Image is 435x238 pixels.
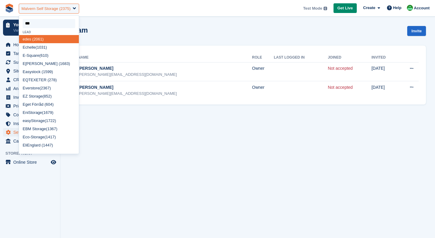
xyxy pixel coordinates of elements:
th: Joined [328,53,372,63]
span: E [23,45,25,50]
span: E [23,94,25,98]
span: e [33,45,35,50]
span: E [23,151,25,156]
a: Your onboarding View next steps [3,20,57,36]
th: Last logged in [274,53,328,63]
a: Not accepted [328,85,353,90]
div: QT X T R (278) [19,76,79,84]
div: Malvern Self Storage (2375) [21,6,71,12]
span: E [31,78,34,82]
div: d s (2061) [19,35,79,43]
span: Account [414,5,430,11]
div: [PERSON_NAME][EMAIL_ADDRESS][DOMAIN_NAME] [78,72,252,78]
div: g t Förråd (604) [19,100,79,108]
span: Capital [13,137,50,145]
span: CRM [13,76,50,84]
a: menu [3,40,57,49]
span: Test Mode [303,5,322,11]
span: Coupons [13,111,50,119]
span: Get Live [337,5,353,11]
a: Preview store [50,159,57,166]
a: menu [3,49,57,58]
div: [PERSON_NAME] [78,84,252,91]
span: E [23,69,25,74]
span: e [43,151,45,156]
span: e [40,94,43,98]
a: menu [3,137,57,145]
a: menu [3,111,57,119]
th: Name [77,53,252,63]
div: li nglard (1447) [19,141,79,149]
span: e [42,135,44,139]
span: Sites [13,67,50,75]
span: Analytics [13,84,50,93]
td: Owner [252,81,274,100]
span: e [37,53,39,58]
span: Create [363,5,375,11]
span: Pricing [13,102,50,110]
span: E [23,61,25,66]
span: Settings [13,128,50,137]
p: View next steps [13,28,49,33]
div: pic Storag (818) [19,149,79,157]
div: ch ll (1031) [19,43,79,51]
div: [PERSON_NAME] (1683) [19,59,79,68]
a: menu [3,84,57,93]
span: e [29,45,31,50]
span: Storefront [5,150,60,156]
div: BM Storag (1367) [19,125,79,133]
img: Laura Carlisle [407,5,413,11]
img: icon-info-grey-7440780725fd019a000dd9b08b2336e03edf1995a4989e88bcd33f0948082b44.svg [324,7,327,10]
span: Online Store [13,158,50,166]
img: stora-icon-8386f47178a22dfd0bd8f6a31ec36ba5ce8667c1dd55bd0f319d3a0aa187defe.svg [5,4,14,13]
span: Subscriptions [13,58,50,66]
span: e [27,102,30,107]
div: [PERSON_NAME] [78,65,252,72]
span: E [23,127,25,131]
div: Z Storag (852) [19,92,79,100]
div: L ad [19,31,79,34]
span: E [23,102,25,107]
a: menu [3,102,57,110]
a: menu [3,76,57,84]
a: menu [3,93,57,101]
a: Get Live [333,3,357,13]
div: [PERSON_NAME][EMAIL_ADDRESS][DOMAIN_NAME] [78,91,252,97]
p: Your onboarding [13,23,49,27]
th: Role [252,53,274,63]
span: Invoices [13,93,50,101]
div: -Squar (610) [19,51,79,59]
div: asystock (1599) [19,68,79,76]
span: e [44,127,46,131]
a: menu [3,158,57,166]
span: E [41,78,44,82]
span: e [23,37,25,41]
div: co-Storag (1417) [19,133,79,141]
span: E [23,86,25,90]
span: E [36,78,39,82]
span: E [23,143,25,147]
span: e [40,110,42,115]
span: Home [13,40,50,49]
a: menu [3,67,57,75]
span: E [27,143,30,147]
div: v rstor (2367) [19,84,79,92]
span: E [23,110,25,115]
span: e [27,37,29,41]
span: e [24,31,27,34]
span: E [23,135,25,139]
a: menu [3,128,57,137]
span: E [23,53,25,58]
td: Owner [252,62,274,81]
td: [DATE] [372,62,397,81]
span: e [37,86,39,90]
a: Not accepted [328,66,353,71]
a: Invite [407,26,426,36]
a: menu [3,58,57,66]
a: menu [3,119,57,128]
div: asyStorag (1722) [19,117,79,125]
span: e [43,118,45,123]
span: e [27,86,29,90]
td: [DATE] [372,81,397,100]
span: e [23,118,25,123]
